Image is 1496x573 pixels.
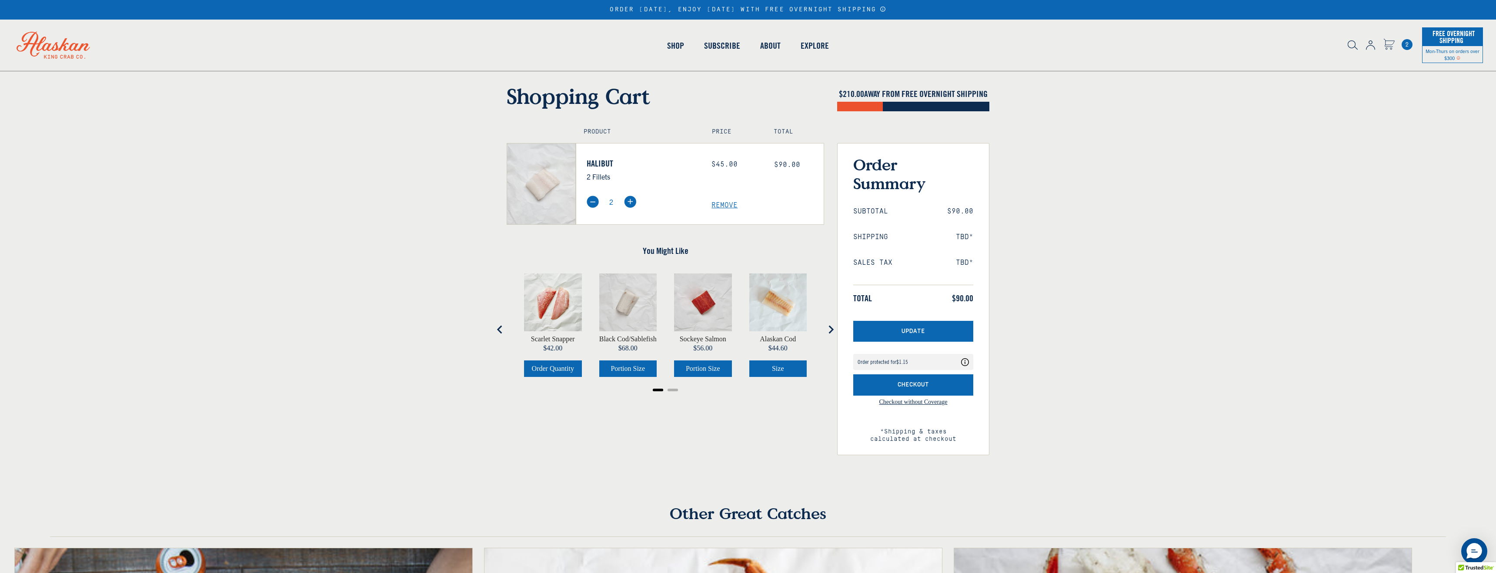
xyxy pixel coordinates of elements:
[898,381,929,389] span: Checkout
[853,321,973,342] button: Update
[1402,39,1413,50] span: 2
[4,20,102,71] img: Alaskan King Crab Co. logo
[543,344,562,352] span: $42.00
[524,360,582,377] button: Select Scarlet Snapper order quantity
[880,6,886,12] a: Announcement Bar Modal
[902,328,925,335] span: Update
[952,293,973,303] span: $90.00
[587,171,699,182] p: 2 Fillets
[853,350,973,374] div: route shipping protection selector element
[587,196,599,208] img: minus
[1383,39,1395,51] a: Cart
[584,128,694,136] h4: Product
[1348,40,1358,50] img: search
[853,420,973,443] span: *Shipping & taxes calculated at checkout
[674,360,732,377] button: Select Sockeye Salmon portion size
[694,21,750,70] a: Subscribe
[610,6,886,13] div: ORDER [DATE], ENJOY [DATE] WITH FREE OVERNIGHT SHIPPING
[507,246,824,256] h4: You Might Like
[532,365,574,372] span: Order Quantity
[674,273,732,331] img: Sockeye Salmon
[853,155,973,193] h3: Order Summary
[772,365,784,372] span: Size
[749,273,807,331] img: Alaskan Cod
[749,360,807,377] button: Select Alaskan Cod size
[741,265,816,386] div: product
[524,273,582,331] img: Scarlet Snapper
[1402,39,1413,50] a: Cart
[822,321,839,338] button: Next slide
[599,273,657,331] img: Black Cod/Sablefish
[853,233,888,241] span: Shipping
[599,360,657,377] button: Select Black Cod/Sablefish portion size
[774,128,816,136] h4: Total
[853,374,973,396] button: Checkout
[837,89,989,99] h4: $ AWAY FROM FREE OVERNIGHT SHIPPING
[618,344,638,352] span: $68.00
[853,259,892,267] span: Sales Tax
[1461,538,1487,564] div: Messenger Dummy Widget
[599,336,657,343] a: View Black Cod/Sablefish
[879,399,947,420] a: Continue to checkout without Shipping Protection
[507,143,575,224] img: Halibut - 2 Fillets
[686,365,720,372] span: Portion Size
[853,354,973,370] div: Coverage Options
[947,207,973,216] span: $90.00
[1366,40,1375,50] img: account
[491,321,509,338] button: Go to last slide
[591,265,666,386] div: product
[1426,48,1479,61] span: Mon-Thurs on orders over $300
[750,21,791,70] a: About
[668,389,678,391] button: Go to page 2
[507,83,824,109] h1: Shopping Cart
[1456,55,1460,61] span: Shipping Notice Icon
[507,386,824,393] ul: Select a slide to show
[665,265,741,386] div: product
[774,161,800,169] span: $90.00
[50,504,1446,537] h4: Other Great Catches
[680,336,726,343] a: View Sockeye Salmon
[760,336,796,343] a: View Alaskan Cod
[653,389,663,391] button: Go to page 1
[531,336,575,343] a: View Scarlet Snapper
[853,293,872,303] span: Total
[587,158,699,169] a: Halibut
[768,344,788,352] span: $44.60
[611,365,645,372] span: Portion Size
[858,359,908,365] div: Order protected for $1.15
[624,196,636,208] img: plus
[712,128,755,136] h4: Price
[843,88,864,99] span: 210.00
[515,265,591,386] div: product
[711,201,824,210] a: Remove
[711,160,761,169] div: $45.00
[791,21,839,70] a: Explore
[657,21,694,70] a: Shop
[693,344,712,352] span: $56.00
[1430,27,1475,47] span: Free Overnight Shipping
[853,207,888,216] span: Subtotal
